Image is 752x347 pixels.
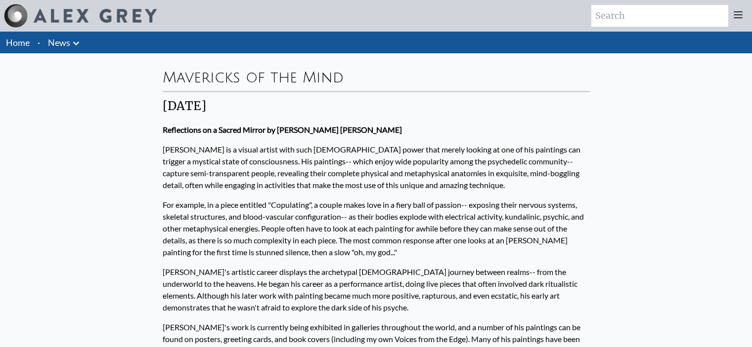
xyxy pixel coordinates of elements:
a: Home [6,37,30,48]
div: [DATE] [163,98,590,114]
li: · [34,32,44,53]
p: [PERSON_NAME]'s artistic career displays the archetypal [DEMOGRAPHIC_DATA] journey between realms... [163,262,590,317]
p: [PERSON_NAME] is a visual artist with such [DEMOGRAPHIC_DATA] power that merely looking at one of... [163,140,590,195]
p: For example, in a piece entitled "Copulating", a couple makes love in a fiery ball of passion-- e... [163,195,590,262]
div: Mavericks of the Mind [163,61,590,91]
input: Search [591,5,728,27]
strong: Reflections on a Sacred Mirror by [PERSON_NAME] [PERSON_NAME] [163,125,402,134]
a: News [48,36,70,49]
